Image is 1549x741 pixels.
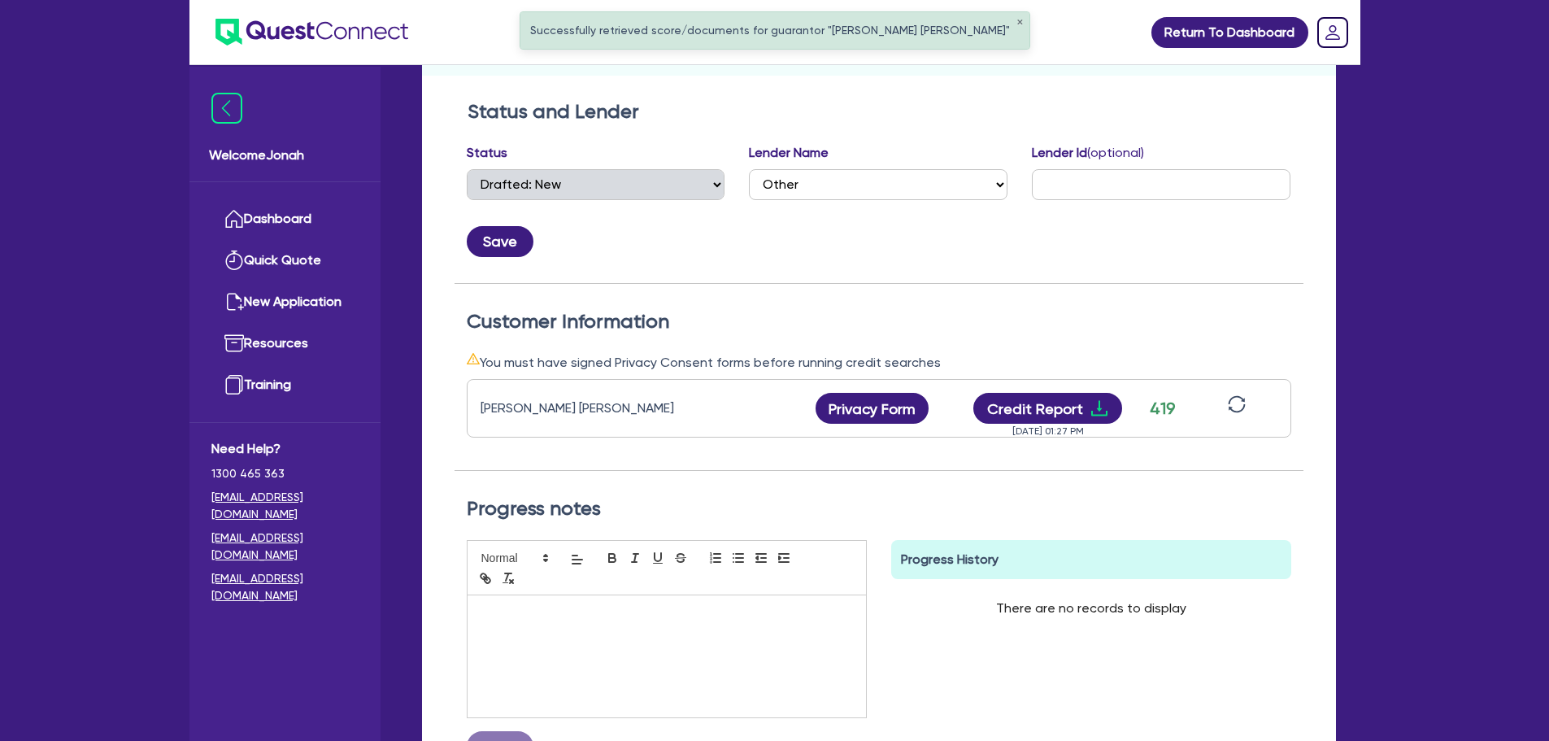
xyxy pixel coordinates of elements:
div: 419 [1142,396,1183,421]
label: Lender Id [1032,143,1144,163]
span: Need Help? [211,439,359,459]
img: quick-quote [224,251,244,270]
a: Resources [211,323,359,364]
span: sync [1228,395,1246,413]
img: icon-menu-close [211,93,242,124]
a: Dashboard [211,198,359,240]
h2: Progress notes [467,497,1291,521]
a: Quick Quote [211,240,359,281]
a: New Application [211,281,359,323]
span: Welcome Jonah [209,146,361,165]
span: warning [467,352,480,365]
img: new-application [224,292,244,312]
span: (optional) [1087,145,1144,160]
button: Save [467,226,533,257]
img: training [224,375,244,394]
div: There are no records to display [977,579,1206,638]
button: Privacy Form [816,393,929,424]
h2: Status and Lender [468,100,1290,124]
label: Lender Name [749,143,829,163]
span: download [1090,399,1109,418]
img: quest-connect-logo-blue [215,19,408,46]
div: Progress History [891,540,1291,579]
button: Credit Reportdownload [973,393,1122,424]
span: 1300 465 363 [211,465,359,482]
a: Return To Dashboard [1151,17,1308,48]
a: [EMAIL_ADDRESS][DOMAIN_NAME] [211,570,359,604]
h2: Customer Information [467,310,1291,333]
label: Status [467,143,507,163]
a: Training [211,364,359,406]
div: [PERSON_NAME] [PERSON_NAME] [481,399,684,418]
div: You must have signed Privacy Consent forms before running credit searches [467,352,1291,373]
a: Dropdown toggle [1312,11,1354,54]
button: ✕ [1016,19,1023,27]
a: [EMAIL_ADDRESS][DOMAIN_NAME] [211,530,359,564]
img: resources [224,333,244,353]
div: Successfully retrieved score/documents for guarantor "[PERSON_NAME] [PERSON_NAME]" [520,12,1029,49]
button: sync [1223,394,1251,423]
a: [EMAIL_ADDRESS][DOMAIN_NAME] [211,489,359,523]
